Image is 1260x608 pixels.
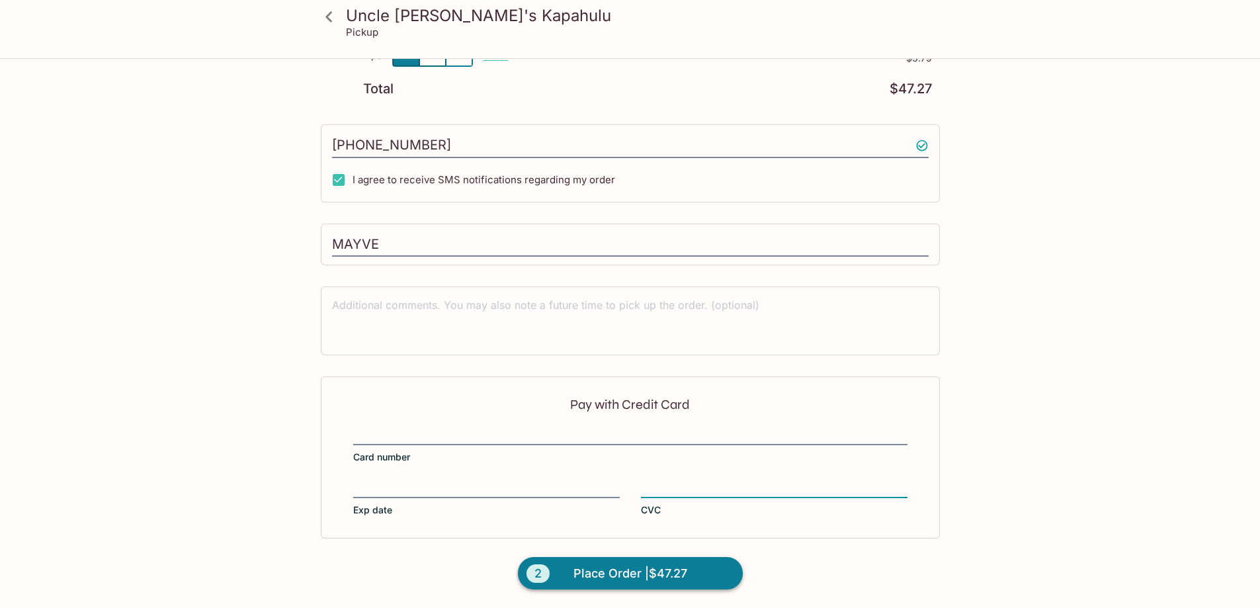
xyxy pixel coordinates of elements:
[353,451,410,464] span: Card number
[641,503,661,517] span: CVC
[526,564,550,583] span: 2
[353,428,907,443] iframe: Secure card number input frame
[518,557,743,590] button: 2Place Order |$47.27
[641,481,907,496] iframe: Secure CVC input frame
[332,232,929,257] input: Enter first and last name
[890,83,932,95] p: $47.27
[353,503,392,517] span: Exp date
[353,481,620,496] iframe: Secure expiration date input frame
[363,83,394,95] p: Total
[346,26,378,38] p: Pickup
[332,133,929,158] input: Enter phone number
[346,5,937,26] h3: Uncle [PERSON_NAME]'s Kapahulu
[353,398,907,411] p: Pay with Credit Card
[353,173,615,186] span: I agree to receive SMS notifications regarding my order
[573,563,687,584] span: Place Order | $47.27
